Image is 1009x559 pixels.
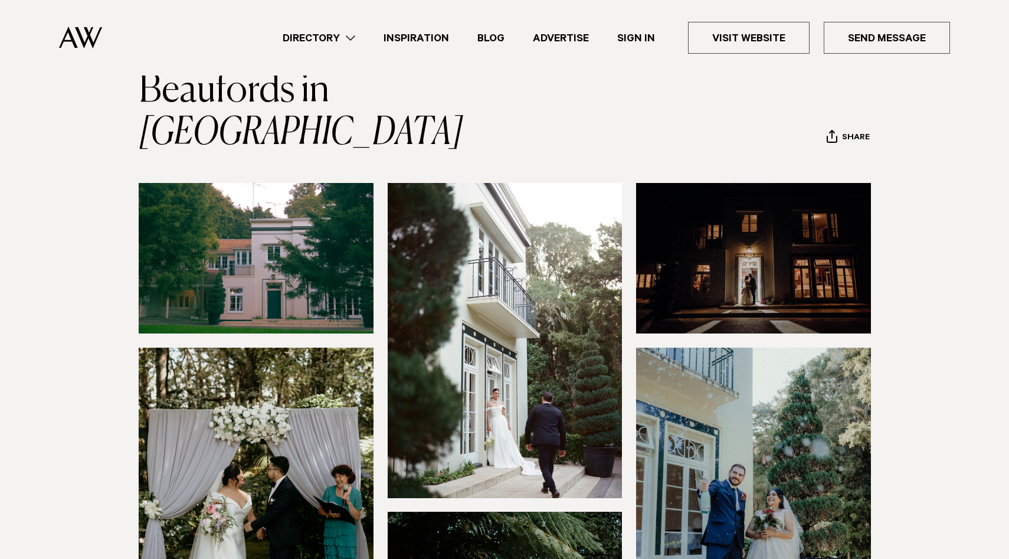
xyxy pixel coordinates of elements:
[842,133,870,144] span: Share
[826,129,870,147] button: Share
[268,30,369,46] a: Directory
[636,183,871,334] img: Wedding couple at night in front of homestead
[369,30,463,46] a: Inspiration
[824,22,950,54] a: Send Message
[388,183,623,498] img: Bride and groom posing outside homestead
[463,30,519,46] a: Blog
[139,183,374,334] img: Historic homestead at Beaufords in Totara Park
[688,22,810,54] a: Visit Website
[603,30,669,46] a: Sign In
[59,27,102,48] img: Auckland Weddings Logo
[519,30,603,46] a: Advertise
